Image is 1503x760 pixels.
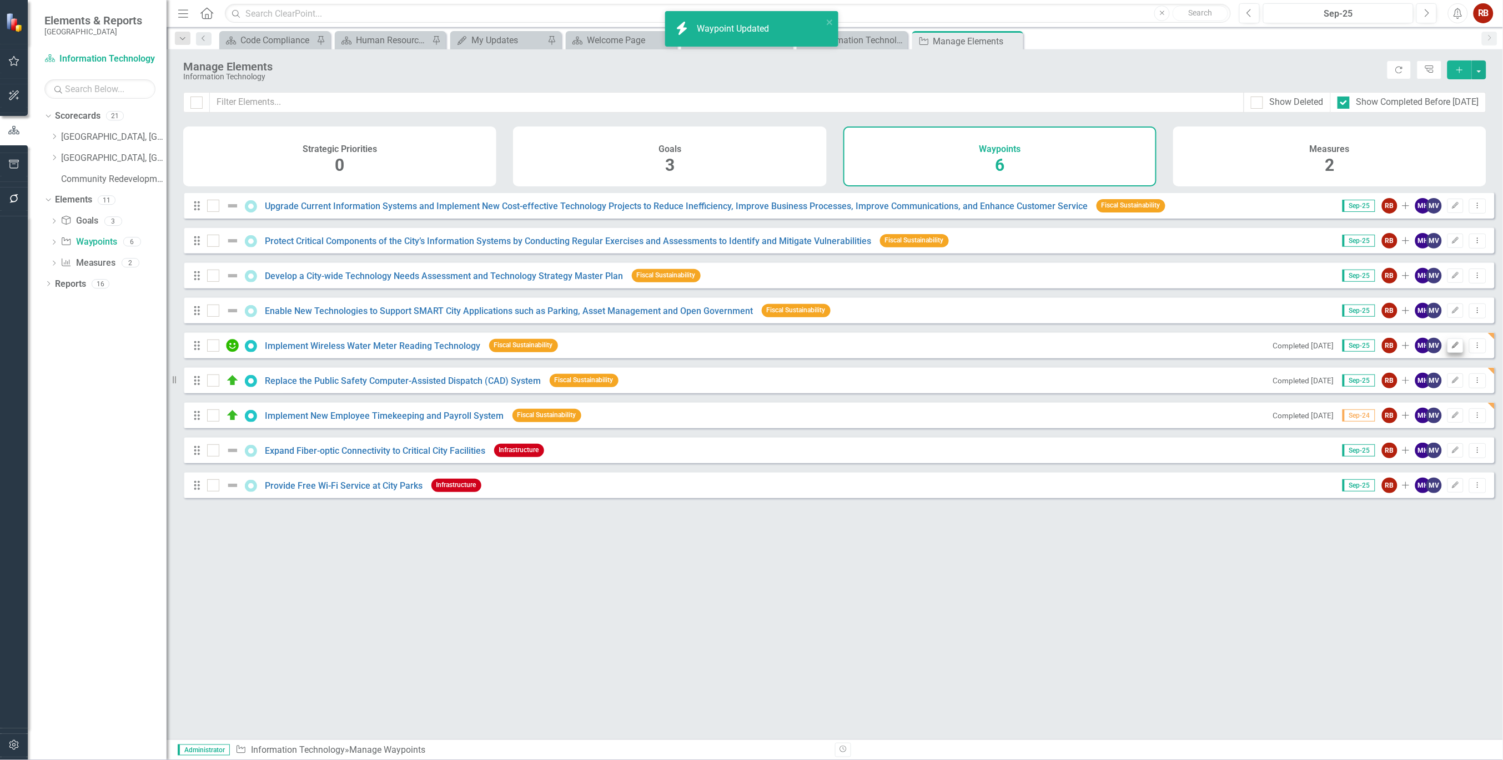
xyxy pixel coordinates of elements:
[1426,233,1442,249] div: MV
[1415,408,1431,423] div: MH
[1382,443,1398,458] div: RB
[356,33,429,47] div: Human Resources Analytics Dashboard
[338,33,429,47] a: Human Resources Analytics Dashboard
[1267,7,1410,21] div: Sep-25
[1426,373,1442,388] div: MV
[1273,376,1334,385] small: Completed [DATE]
[1426,443,1442,458] div: MV
[1426,408,1442,423] div: MV
[1310,144,1350,154] h4: Measures
[265,376,541,386] a: Replace the Public Safety Computer-Assisted Dispatch (CAD) System
[1343,409,1375,422] span: Sep-24
[979,144,1021,154] h4: Waypoints
[226,304,239,317] img: Not Defined
[265,201,1088,211] a: Upgrade Current Information Systems and Implement New Cost-effective Technology Projects to Reduc...
[209,92,1244,113] input: Filter Elements...
[1426,338,1442,353] div: MV
[1343,235,1375,247] span: Sep-25
[226,269,239,282] img: Not Defined
[1426,303,1442,318] div: MV
[61,152,167,165] a: [GEOGRAPHIC_DATA], [GEOGRAPHIC_DATA] Strategic Plan
[1382,338,1398,353] div: RB
[222,33,314,47] a: Code Compliance
[550,374,619,387] span: Fiscal Sustainability
[658,144,681,154] h4: Goals
[183,60,1381,73] div: Manage Elements
[512,409,581,422] span: Fiscal Sustainability
[1343,374,1375,387] span: Sep-25
[44,14,142,27] span: Elements & Reports
[251,744,345,755] a: Information Technology
[1343,444,1375,457] span: Sep-25
[1415,443,1431,458] div: MH
[1382,233,1398,249] div: RB
[98,195,115,205] div: 11
[1263,3,1414,23] button: Sep-25
[632,269,701,282] span: Fiscal Sustainability
[265,341,481,351] a: Implement Wireless Water Meter Reading Technology
[61,131,167,144] a: [GEOGRAPHIC_DATA], [GEOGRAPHIC_DATA] Business Initiatives
[265,480,423,491] a: Provide Free Wi-Fi Service at City Parks
[178,744,230,756] span: Administrator
[471,33,545,47] div: My Updates
[265,271,624,281] a: Develop a City-wide Technology Needs Assessment and Technology Strategy Master Plan
[1382,268,1398,283] div: RB
[1474,3,1494,23] button: RB
[1273,411,1334,420] small: Completed [DATE]
[226,374,239,387] img: On Schedule or Complete
[44,27,142,36] small: [GEOGRAPHIC_DATA]
[1426,478,1442,493] div: MV
[1426,268,1442,283] div: MV
[265,445,486,456] a: Expand Fiber-optic Connectivity to Critical City Facilities
[265,236,872,246] a: Protect Critical Components of the City’s Information Systems by Conducting Regular Exercises and...
[1343,340,1375,352] span: Sep-25
[55,278,86,291] a: Reports
[1382,478,1398,493] div: RB
[1270,96,1324,109] div: Show Deleted
[697,23,772,36] div: Waypoint Updated
[1097,199,1165,212] span: Fiscal Sustainability
[226,234,239,247] img: Not Defined
[44,79,155,99] input: Search Below...
[226,339,239,352] img: Completed
[494,444,544,457] span: Infrastructure
[762,304,831,317] span: Fiscal Sustainability
[303,144,377,154] h4: Strategic Priorities
[226,444,239,457] img: Not Defined
[226,199,239,212] img: Not Defined
[6,13,25,32] img: ClearPoint Strategy
[569,33,674,47] a: Welcome Page
[1325,155,1334,175] span: 2
[265,411,504,421] a: Implement New Employee Timekeeping and Payroll System
[826,16,834,28] button: close
[1343,270,1375,282] span: Sep-25
[880,234,949,247] span: Fiscal Sustainability
[335,155,345,175] span: 0
[61,257,115,270] a: Measures
[1415,338,1431,353] div: MH
[61,173,167,186] a: Community Redevelopment Area
[1189,8,1213,17] span: Search
[587,33,674,47] div: Welcome Page
[183,73,1381,81] div: Information Technology
[1415,478,1431,493] div: MH
[1382,198,1398,214] div: RB
[1415,198,1431,214] div: MH
[104,216,122,226] div: 3
[1415,268,1431,283] div: MH
[240,33,314,47] div: Code Compliance
[1382,408,1398,423] div: RB
[61,236,117,249] a: Waypoints
[1343,200,1375,212] span: Sep-25
[61,215,98,227] a: Goals
[1415,233,1431,249] div: MH
[1426,198,1442,214] div: MV
[800,33,905,47] a: Information Technology
[1415,303,1431,318] div: MH
[55,194,92,206] a: Elements
[106,112,124,121] div: 21
[235,744,827,757] div: » Manage Waypoints
[453,33,545,47] a: My Updates
[1382,373,1398,388] div: RB
[92,279,109,288] div: 16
